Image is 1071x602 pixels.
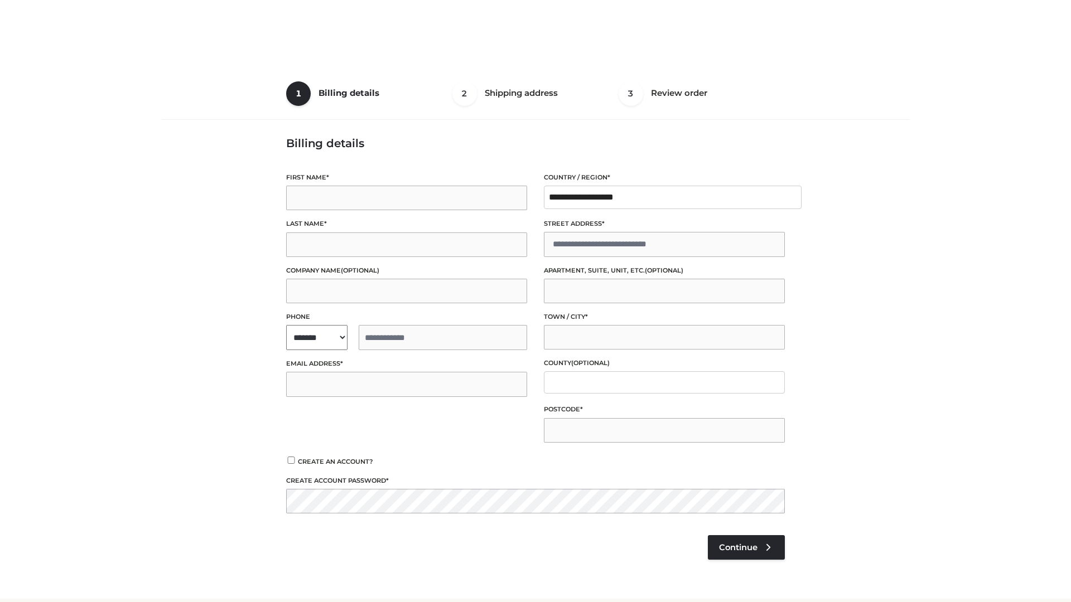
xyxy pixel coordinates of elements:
span: (optional) [341,266,379,274]
span: 1 [286,81,311,106]
input: Create an account? [286,457,296,464]
h3: Billing details [286,137,785,150]
span: Create an account? [298,458,373,465]
label: Street address [544,219,785,229]
span: Continue [719,542,758,552]
span: (optional) [571,359,610,367]
span: Review order [651,88,707,98]
label: Apartment, suite, unit, etc. [544,265,785,276]
span: Shipping address [485,88,558,98]
label: First name [286,172,527,183]
label: Email address [286,358,527,369]
span: 2 [452,81,477,106]
label: Town / City [544,312,785,322]
label: Company name [286,265,527,276]
label: Last name [286,219,527,229]
span: (optional) [645,266,683,274]
label: County [544,358,785,368]
label: Create account password [286,475,785,486]
a: Continue [708,535,785,560]
label: Country / Region [544,172,785,183]
label: Postcode [544,404,785,415]
label: Phone [286,312,527,322]
span: Billing details [319,88,379,98]
span: 3 [619,81,643,106]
